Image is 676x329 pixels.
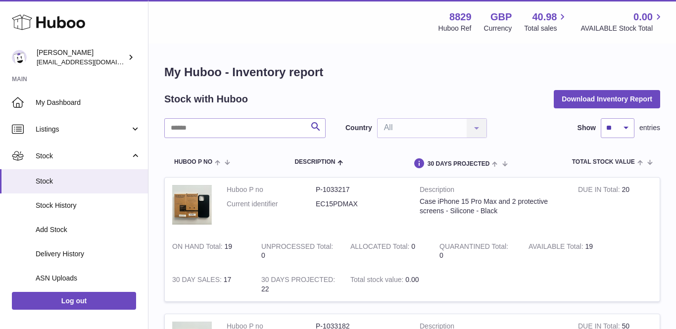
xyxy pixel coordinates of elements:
[343,235,432,268] td: 0
[294,159,335,165] span: Description
[12,292,136,310] a: Log out
[36,225,141,235] span: Add Stock
[420,197,563,216] div: Case iPhone 15 Pro Max and 2 protective screens - Silicone - Black
[439,242,508,253] strong: QUARANTINED Total
[261,242,333,253] strong: UNPROCESSED Total
[172,185,212,225] img: product image
[572,159,635,165] span: Total stock value
[580,10,664,33] a: 0.00 AVAILABLE Stock Total
[165,235,254,268] td: 19
[532,10,557,24] span: 40.98
[12,50,27,65] img: commandes@kpmatech.com
[316,199,405,209] dd: EC15PDMAX
[439,251,443,259] span: 0
[578,186,622,196] strong: DUE IN Total
[36,249,141,259] span: Delivery History
[521,235,610,268] td: 19
[37,58,145,66] span: [EMAIL_ADDRESS][DOMAIN_NAME]
[37,48,126,67] div: [PERSON_NAME]
[174,159,212,165] span: Huboo P no
[227,199,316,209] dt: Current identifier
[172,276,224,286] strong: 30 DAY SALES
[639,123,660,133] span: entries
[554,90,660,108] button: Download Inventory Report
[172,242,225,253] strong: ON HAND Total
[524,10,568,33] a: 40.98 Total sales
[261,276,335,286] strong: 30 DAYS PROJECTED
[36,151,130,161] span: Stock
[227,185,316,194] dt: Huboo P no
[36,274,141,283] span: ASN Uploads
[449,10,472,24] strong: 8829
[254,235,343,268] td: 0
[524,24,568,33] span: Total sales
[350,276,405,286] strong: Total stock value
[529,242,585,253] strong: AVAILABLE Total
[316,185,405,194] dd: P-1033217
[490,10,512,24] strong: GBP
[438,24,472,33] div: Huboo Ref
[580,24,664,33] span: AVAILABLE Stock Total
[165,268,254,301] td: 17
[164,93,248,106] h2: Stock with Huboo
[350,242,411,253] strong: ALLOCATED Total
[578,123,596,133] label: Show
[484,24,512,33] div: Currency
[36,98,141,107] span: My Dashboard
[164,64,660,80] h1: My Huboo - Inventory report
[345,123,372,133] label: Country
[36,125,130,134] span: Listings
[633,10,653,24] span: 0.00
[36,201,141,210] span: Stock History
[405,276,419,283] span: 0.00
[420,185,563,197] strong: Description
[571,178,660,235] td: 20
[428,161,490,167] span: 30 DAYS PROJECTED
[254,268,343,301] td: 22
[36,177,141,186] span: Stock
